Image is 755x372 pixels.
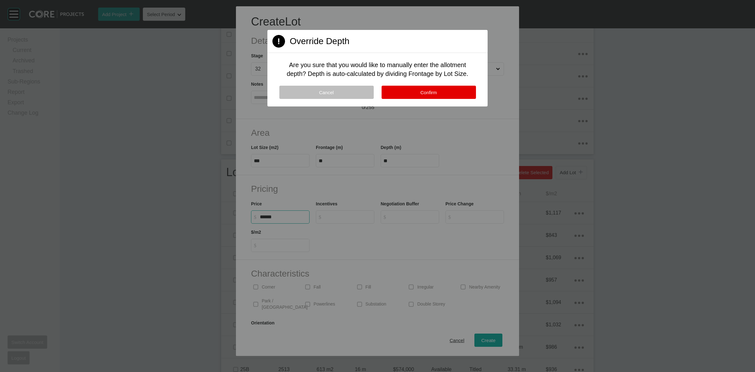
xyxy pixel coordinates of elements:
[382,86,476,99] button: Confirm
[279,86,374,99] button: Cancel
[420,90,437,95] span: Confirm
[290,35,350,47] h2: Override Depth
[282,60,473,78] p: Are you sure that you would like to manually enter the allotment depth? Depth is auto-calculated ...
[319,90,334,95] span: Cancel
